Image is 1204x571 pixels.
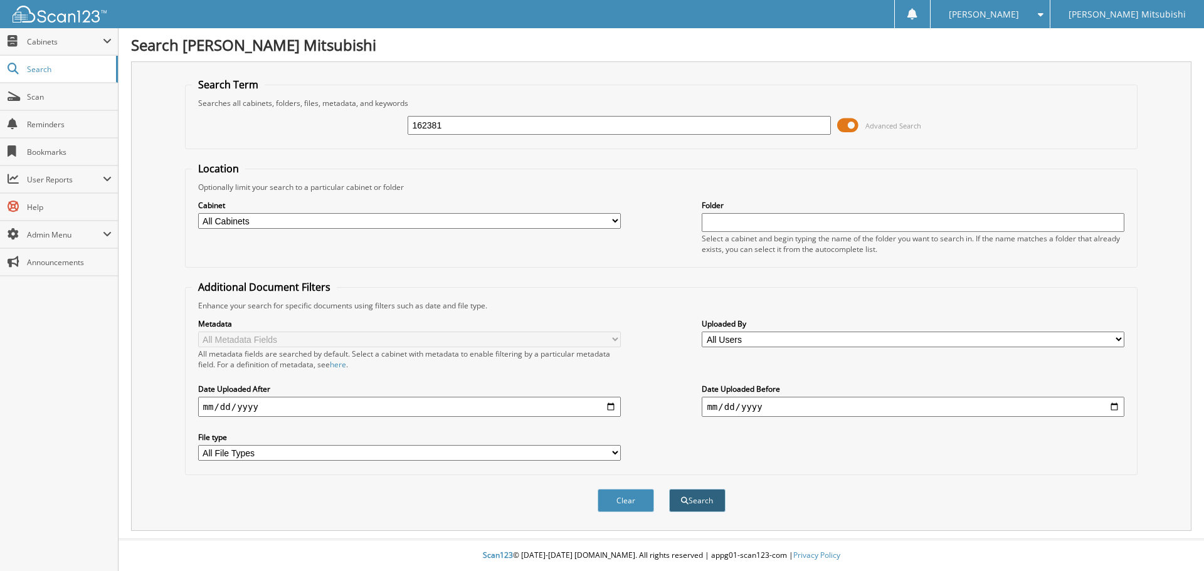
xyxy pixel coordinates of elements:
[192,162,245,175] legend: Location
[192,98,1131,108] div: Searches all cabinets, folders, files, metadata, and keywords
[192,300,1131,311] div: Enhance your search for specific documents using filters such as date and file type.
[27,174,103,185] span: User Reports
[198,397,621,417] input: start
[27,92,112,102] span: Scan
[1141,511,1204,571] iframe: Chat Widget
[702,200,1124,211] label: Folder
[198,318,621,329] label: Metadata
[702,384,1124,394] label: Date Uploaded Before
[27,229,103,240] span: Admin Menu
[192,78,265,92] legend: Search Term
[669,489,726,512] button: Search
[27,147,112,157] span: Bookmarks
[702,397,1124,417] input: end
[198,432,621,443] label: File type
[198,200,621,211] label: Cabinet
[793,550,840,560] a: Privacy Policy
[27,119,112,130] span: Reminders
[27,64,110,75] span: Search
[131,34,1191,55] h1: Search [PERSON_NAME] Mitsubishi
[27,36,103,47] span: Cabinets
[949,11,1019,18] span: [PERSON_NAME]
[330,359,346,370] a: here
[27,202,112,212] span: Help
[198,348,621,370] div: All metadata fields are searched by default. Select a cabinet with metadata to enable filtering b...
[119,540,1204,571] div: © [DATE]-[DATE] [DOMAIN_NAME]. All rights reserved | appg01-scan123-com |
[27,257,112,268] span: Announcements
[865,121,921,130] span: Advanced Search
[483,550,513,560] span: Scan123
[702,233,1124,254] div: Select a cabinet and begin typing the name of the folder you want to search in. If the name match...
[598,489,654,512] button: Clear
[192,182,1131,192] div: Optionally limit your search to a particular cabinet or folder
[192,280,337,294] legend: Additional Document Filters
[1069,11,1186,18] span: [PERSON_NAME] Mitsubishi
[13,6,107,23] img: scan123-logo-white.svg
[702,318,1124,329] label: Uploaded By
[198,384,621,394] label: Date Uploaded After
